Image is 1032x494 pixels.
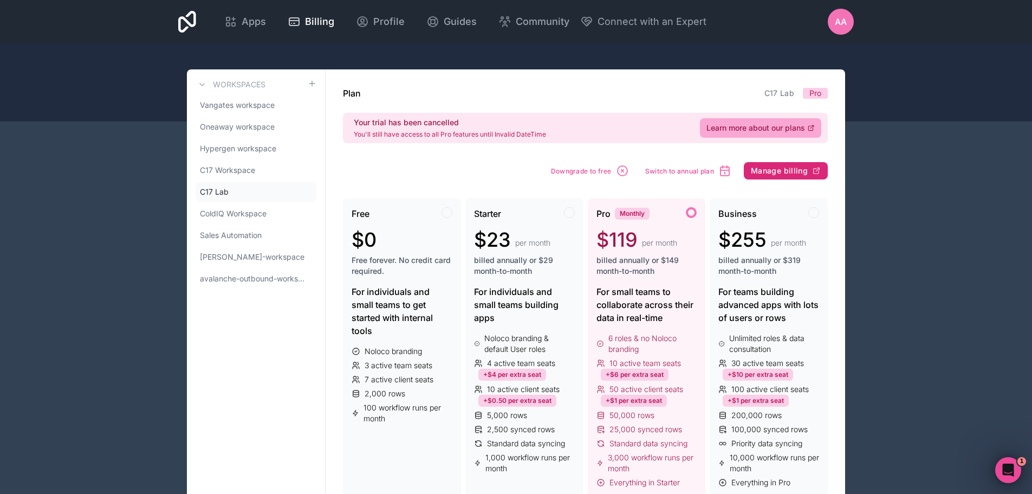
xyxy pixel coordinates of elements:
[196,161,316,180] a: C17 Workspace
[609,438,687,449] span: Standard data syncing
[200,252,304,262] span: [PERSON_NAME]-workspace
[200,208,267,219] span: ColdIQ Workspace
[242,14,266,29] span: Apps
[474,207,501,220] span: Starter
[730,452,819,474] span: 10,000 workflow runs per month
[608,452,697,474] span: 3,000 workflow runs per month
[200,143,276,154] span: Hypergen workspace
[601,369,668,381] div: +$6 per extra seat
[609,410,654,421] span: 50,000 rows
[373,14,405,29] span: Profile
[731,424,808,435] span: 100,000 synced rows
[352,229,377,251] span: $0
[305,14,334,29] span: Billing
[723,395,789,407] div: +$1 per extra seat
[596,207,611,220] span: Pro
[718,229,767,251] span: $255
[731,358,804,369] span: 30 active team seats
[196,139,316,158] a: Hypergen workspace
[196,269,316,288] a: avalanche-outbound-workspace
[490,10,578,34] a: Community
[609,358,681,369] span: 10 active team seats
[718,255,819,277] span: billed annually or $319 month-to-month
[352,207,369,220] span: Free
[365,374,433,385] span: 7 active client seats
[995,457,1021,483] iframe: Intercom live chat
[444,14,477,29] span: Guides
[580,14,706,29] button: Connect with an Expert
[718,285,819,324] div: For teams building advanced apps with lots of users or rows
[196,247,316,267] a: [PERSON_NAME]-workspace
[615,208,650,220] div: Monthly
[771,238,806,248] span: per month
[487,358,555,369] span: 4 active team seats
[365,360,432,371] span: 3 active team seats
[352,285,452,337] div: For individuals and small teams to get started with internal tools
[731,384,809,395] span: 100 active client seats
[551,167,612,175] span: Downgrade to free
[213,79,265,90] h3: Workspaces
[596,255,697,277] span: billed annually or $149 month-to-month
[835,15,847,28] span: Aa
[487,410,527,421] span: 5,000 rows
[196,204,316,223] a: ColdIQ Workspace
[418,10,485,34] a: Guides
[354,130,546,139] p: You'll still have access to all Pro features until Invalid DateTime
[718,207,757,220] span: Business
[485,452,575,474] span: 1,000 workflow runs per month
[596,285,697,324] div: For small teams to collaborate across their data in real-time
[200,165,255,176] span: C17 Workspace
[347,10,413,34] a: Profile
[596,229,638,251] span: $119
[645,167,714,175] span: Switch to annual plan
[809,88,821,99] span: Pro
[487,384,560,395] span: 10 active client seats
[751,166,808,176] span: Manage billing
[196,117,316,137] a: Oneaway workspace
[364,402,452,424] span: 100 workflow runs per month
[216,10,275,34] a: Apps
[731,410,782,421] span: 200,000 rows
[601,395,667,407] div: +$1 per extra seat
[196,226,316,245] a: Sales Automation
[723,369,793,381] div: +$10 per extra seat
[365,388,405,399] span: 2,000 rows
[547,161,633,181] button: Downgrade to free
[731,477,790,488] span: Everything in Pro
[200,121,275,132] span: Oneaway workspace
[478,369,546,381] div: +$4 per extra seat
[279,10,343,34] a: Billing
[196,95,316,115] a: Vangates workspace
[487,438,565,449] span: Standard data syncing
[487,424,555,435] span: 2,500 synced rows
[731,438,802,449] span: Priority data syncing
[200,273,308,284] span: avalanche-outbound-workspace
[642,238,677,248] span: per month
[729,333,819,355] span: Unlimited roles & data consultation
[609,384,683,395] span: 50 active client seats
[200,230,262,241] span: Sales Automation
[352,255,452,277] span: Free forever. No credit card required.
[484,333,574,355] span: Noloco branding & default User roles
[474,255,575,277] span: billed annually or $29 month-to-month
[700,118,821,138] a: Learn more about our plans
[641,161,735,181] button: Switch to annual plan
[365,346,422,357] span: Noloco branding
[196,78,265,91] a: Workspaces
[200,100,275,111] span: Vangates workspace
[354,117,546,128] h2: Your trial has been cancelled
[516,14,569,29] span: Community
[598,14,706,29] span: Connect with an Expert
[764,88,794,98] a: C17 Lab
[609,424,682,435] span: 25,000 synced rows
[196,182,316,202] a: C17 Lab
[343,87,361,100] h1: Plan
[515,238,550,248] span: per month
[609,477,680,488] span: Everything in Starter
[608,333,697,355] span: 6 roles & no Noloco branding
[744,162,828,179] button: Manage billing
[1017,457,1026,466] span: 1
[478,395,556,407] div: +$0.50 per extra seat
[706,123,805,133] span: Learn more about our plans
[200,187,229,197] span: C17 Lab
